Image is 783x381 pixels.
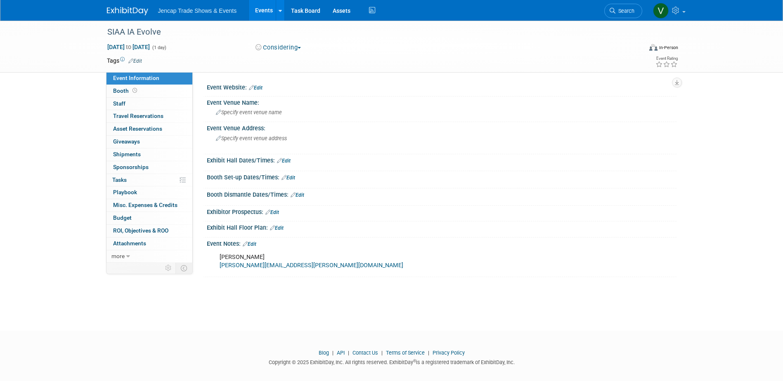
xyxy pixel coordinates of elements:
img: Vanessa O'Brien [653,3,669,19]
span: | [330,350,336,356]
span: ROI, Objectives & ROO [113,227,168,234]
a: Playbook [106,186,192,199]
span: Specify event venue address [216,135,287,141]
a: Terms of Service [386,350,425,356]
span: Event Information [113,75,159,81]
a: Edit [291,192,304,198]
span: Asset Reservations [113,125,162,132]
a: API [337,350,345,356]
img: Format-Inperson.png [649,44,658,51]
span: more [111,253,125,259]
span: Booth [113,87,139,94]
a: more [106,250,192,263]
div: [PERSON_NAME] [214,249,586,274]
sup: ® [413,359,416,363]
a: Budget [106,212,192,224]
a: Edit [277,158,291,164]
a: Edit [265,209,279,215]
span: Playbook [113,189,137,195]
span: Budget [113,214,132,221]
span: Travel Reservations [113,113,163,119]
div: Event Format [594,43,679,55]
a: Edit [282,175,295,181]
button: Considering [253,43,304,52]
div: Exhibit Hall Floor Plan: [207,221,677,232]
span: Jencap Trade Shows & Events [158,7,237,14]
a: Shipments [106,148,192,161]
a: Search [604,4,642,18]
span: (1 day) [151,45,166,50]
div: Exhibit Hall Dates/Times: [207,154,677,165]
a: Blog [319,350,329,356]
a: Booth [106,85,192,97]
span: | [426,350,431,356]
a: Asset Reservations [106,123,192,135]
div: Event Venue Address: [207,122,677,132]
span: Staff [113,100,125,107]
span: Specify event venue name [216,109,282,115]
div: Event Rating [655,56,678,61]
a: Sponsorships [106,161,192,174]
a: Misc. Expenses & Credits [106,199,192,212]
a: Edit [128,58,142,64]
div: Exhibitor Prospectus: [207,206,677,216]
a: [PERSON_NAME][EMAIL_ADDRESS][PERSON_NAME][DOMAIN_NAME] [220,262,403,269]
a: Edit [270,225,284,231]
span: Misc. Expenses & Credits [113,202,177,208]
a: Travel Reservations [106,110,192,122]
a: Tasks [106,174,192,186]
span: Sponsorships [113,164,149,170]
div: In-Person [659,45,678,51]
div: Event Notes: [207,238,677,248]
span: Booth not reserved yet [131,87,139,94]
a: Event Information [106,72,192,85]
span: | [346,350,351,356]
div: Event Website: [207,81,677,92]
td: Tags [107,56,142,65]
span: Search [615,8,634,14]
a: Edit [243,241,256,247]
a: Staff [106,98,192,110]
div: SIAA IA Evolve [104,25,630,40]
span: to [125,44,132,50]
div: Event Venue Name: [207,96,677,107]
a: Giveaways [106,136,192,148]
span: Attachments [113,240,146,247]
a: ROI, Objectives & ROO [106,225,192,237]
a: Attachments [106,238,192,250]
span: [DATE] [DATE] [107,43,150,51]
a: Edit [249,85,263,91]
a: Privacy Policy [433,350,465,356]
span: Giveaways [113,138,140,145]
td: Personalize Event Tab Strip [161,263,176,273]
td: Toggle Event Tabs [175,263,192,273]
div: Booth Set-up Dates/Times: [207,171,677,182]
div: Booth Dismantle Dates/Times: [207,188,677,199]
span: Tasks [112,176,127,183]
img: ExhibitDay [107,7,148,15]
a: Contact Us [352,350,378,356]
span: | [379,350,385,356]
span: Shipments [113,151,141,158]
